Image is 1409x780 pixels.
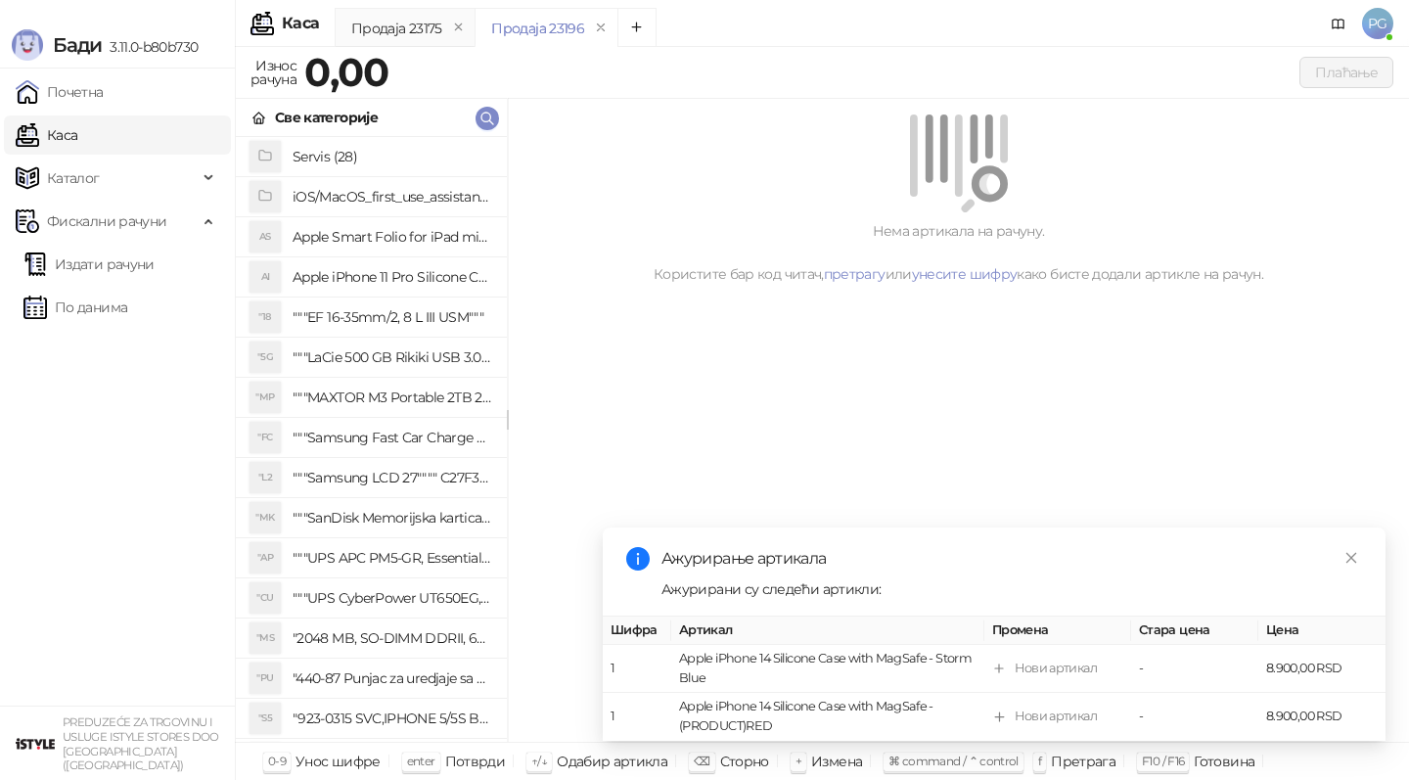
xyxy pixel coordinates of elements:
[694,754,709,768] span: ⌫
[531,754,547,768] span: ↑/↓
[275,107,378,128] div: Све категорије
[236,137,507,742] div: grid
[1015,660,1097,679] div: Нови артикал
[811,749,862,774] div: Измена
[293,301,491,333] h4: """EF 16-35mm/2, 8 L III USM"""
[1131,617,1258,645] th: Стара цена
[446,20,472,36] button: remove
[1258,694,1386,742] td: 8.900,00 RSD
[491,18,584,39] div: Продаја 23196
[53,33,102,57] span: Бади
[588,20,614,36] button: remove
[282,16,319,31] div: Каса
[250,502,281,533] div: "MK
[984,617,1131,645] th: Промена
[407,754,435,768] span: enter
[293,181,491,212] h4: iOS/MacOS_first_use_assistance (4)
[1194,749,1254,774] div: Готовина
[293,582,491,614] h4: """UPS CyberPower UT650EG, 650VA/360W , line-int., s_uko, desktop"""
[293,663,491,694] h4: "440-87 Punjac za uredjaje sa micro USB portom 4/1, Stand."
[531,220,1386,285] div: Нема артикала на рачуну. Користите бар код читач, или како бисте додали артикле на рачун.
[661,578,1362,600] div: Ажурирани су следећи артикли:
[293,703,491,734] h4: "923-0315 SVC,IPHONE 5/5S BATTERY REMOVAL TRAY Držač za iPhone sa kojim se otvara display
[351,18,442,39] div: Продаја 23175
[102,38,198,56] span: 3.11.0-b80b730
[250,221,281,252] div: AS
[557,749,667,774] div: Одабир артикла
[626,547,650,571] span: info-circle
[47,202,166,241] span: Фискални рачуни
[250,422,281,453] div: "FC
[445,749,506,774] div: Потврди
[295,749,381,774] div: Унос шифре
[1015,708,1097,727] div: Нови артикал
[824,265,886,283] a: претрагу
[12,29,43,61] img: Logo
[603,646,671,694] td: 1
[1258,617,1386,645] th: Цена
[250,542,281,574] div: "AP
[671,617,984,645] th: Артикал
[293,221,491,252] h4: Apple Smart Folio for iPad mini (A17 Pro) - Sage
[250,261,281,293] div: AI
[293,342,491,373] h4: """LaCie 500 GB Rikiki USB 3.0 / Ultra Compact & Resistant aluminum / USB 3.0 / 2.5"""""""
[247,53,300,92] div: Износ рачуна
[1131,646,1258,694] td: -
[16,724,55,763] img: 64x64-companyLogo-77b92cf4-9946-4f36-9751-bf7bb5fd2c7d.png
[1258,646,1386,694] td: 8.900,00 RSD
[888,754,1019,768] span: ⌘ command / ⌃ control
[720,749,769,774] div: Сторно
[250,703,281,734] div: "S5
[250,663,281,694] div: "PU
[250,301,281,333] div: "18
[293,542,491,574] h4: """UPS APC PM5-GR, Essential Surge Arrest,5 utic_nica"""
[16,115,77,155] a: Каса
[603,694,671,742] td: 1
[250,462,281,493] div: "L2
[1038,754,1041,768] span: f
[293,462,491,493] h4: """Samsung LCD 27"""" C27F390FHUXEN"""
[671,646,984,694] td: Apple iPhone 14 Silicone Case with MagSafe - Storm Blue
[1131,694,1258,742] td: -
[250,582,281,614] div: "CU
[1299,57,1393,88] button: Плаћање
[1142,754,1184,768] span: F10 / F16
[16,72,104,112] a: Почетна
[293,422,491,453] h4: """Samsung Fast Car Charge Adapter, brzi auto punja_, boja crna"""
[661,547,1362,571] div: Ажурирање артикала
[250,622,281,654] div: "MS
[47,159,100,198] span: Каталог
[671,694,984,742] td: Apple iPhone 14 Silicone Case with MagSafe - (PRODUCT)RED
[63,715,219,772] small: PREDUZEĆE ZA TRGOVINU I USLUGE ISTYLE STORES DOO [GEOGRAPHIC_DATA] ([GEOGRAPHIC_DATA])
[250,382,281,413] div: "MP
[617,8,657,47] button: Add tab
[912,265,1018,283] a: унесите шифру
[795,754,801,768] span: +
[293,502,491,533] h4: """SanDisk Memorijska kartica 256GB microSDXC sa SD adapterom SDSQXA1-256G-GN6MA - Extreme PLUS, ...
[603,617,671,645] th: Шифра
[304,48,388,96] strong: 0,00
[293,382,491,413] h4: """MAXTOR M3 Portable 2TB 2.5"""" crni eksterni hard disk HX-M201TCB/GM"""
[250,342,281,373] div: "5G
[268,754,286,768] span: 0-9
[1323,8,1354,39] a: Документација
[1341,547,1362,569] a: Close
[293,622,491,654] h4: "2048 MB, SO-DIMM DDRII, 667 MHz, Napajanje 1,8 0,1 V, Latencija CL5"
[293,261,491,293] h4: Apple iPhone 11 Pro Silicone Case - Black
[23,245,155,284] a: Издати рачуни
[1344,551,1358,565] span: close
[1051,749,1115,774] div: Претрага
[293,141,491,172] h4: Servis (28)
[1362,8,1393,39] span: PG
[23,288,127,327] a: По данима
